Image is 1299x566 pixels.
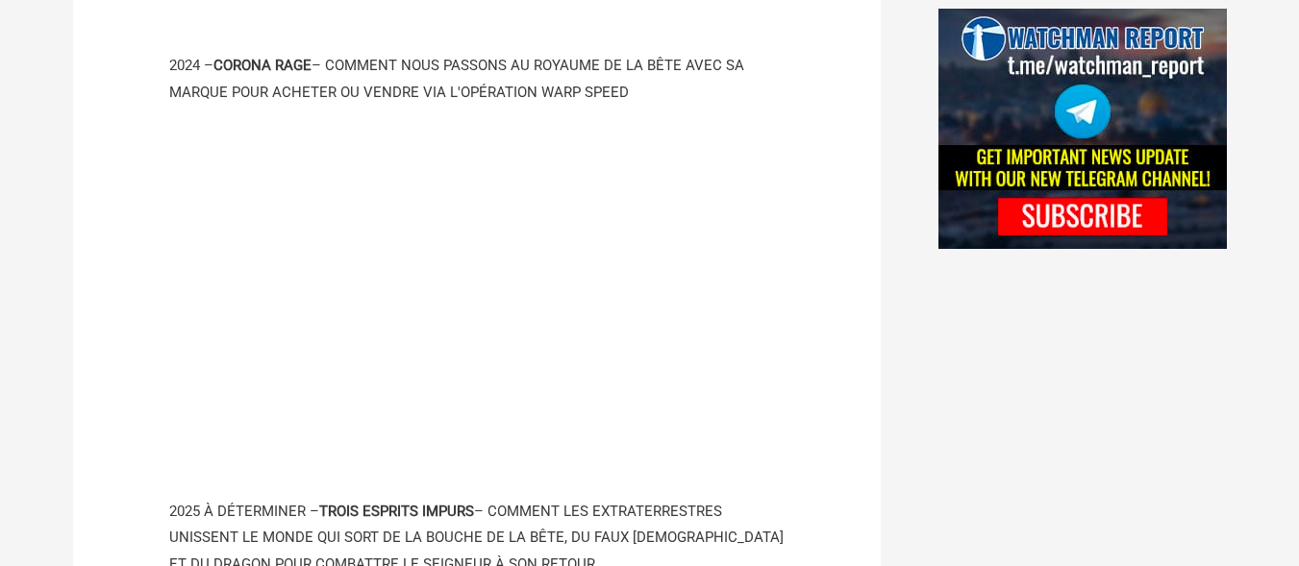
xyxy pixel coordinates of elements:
font: CORONA RAGE [213,57,312,74]
font: TROIS ESPRITS IMPURS [319,503,474,520]
font: 2025 À DÉTERMINER – [169,503,319,520]
iframe: Colère du Corona [169,130,785,476]
font: 2024 – [169,57,213,74]
font: – COMMENT NOUS PASSONS AU ROYAUME DE LA BÊTE AVEC SA MARQUE POUR ACHETER OU VENDRE VIA L'OPÉRATIO... [169,57,744,101]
